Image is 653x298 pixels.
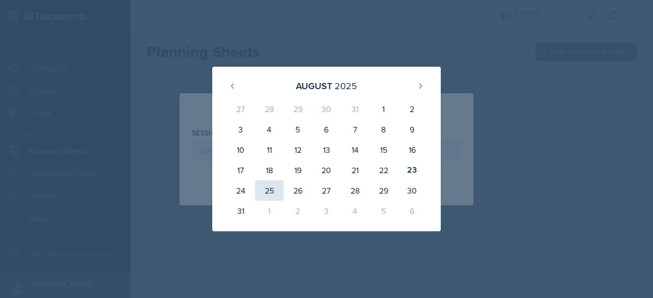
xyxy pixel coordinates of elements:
div: 22 [369,160,398,180]
div: 27 [312,180,341,201]
div: 20 [312,160,341,180]
div: 6 [398,201,426,221]
div: 4 [341,201,369,221]
div: 2025 [335,79,357,93]
div: 5 [369,201,398,221]
div: 30 [312,99,341,119]
div: 11 [255,140,284,160]
div: 21 [341,160,369,180]
div: 12 [284,140,312,160]
div: 18 [255,160,284,180]
div: 13 [312,140,341,160]
div: 17 [227,160,255,180]
div: 19 [284,160,312,180]
div: 1 [369,99,398,119]
div: 25 [255,180,284,201]
div: 10 [227,140,255,160]
div: 2 [284,201,312,221]
div: 28 [255,99,284,119]
div: 5 [284,119,312,140]
div: 31 [227,201,255,221]
div: 31 [341,99,369,119]
div: 29 [369,180,398,201]
div: 3 [227,119,255,140]
div: 4 [255,119,284,140]
div: 26 [284,180,312,201]
div: 28 [341,180,369,201]
div: 1 [255,201,284,221]
div: 7 [341,119,369,140]
div: 29 [284,99,312,119]
div: August [296,79,332,93]
div: 23 [398,160,426,180]
div: 16 [398,140,426,160]
div: 27 [227,99,255,119]
div: 24 [227,180,255,201]
div: 3 [312,201,341,221]
div: 9 [398,119,426,140]
div: 14 [341,140,369,160]
div: 15 [369,140,398,160]
div: 30 [398,180,426,201]
div: 6 [312,119,341,140]
div: 2 [398,99,426,119]
div: 8 [369,119,398,140]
